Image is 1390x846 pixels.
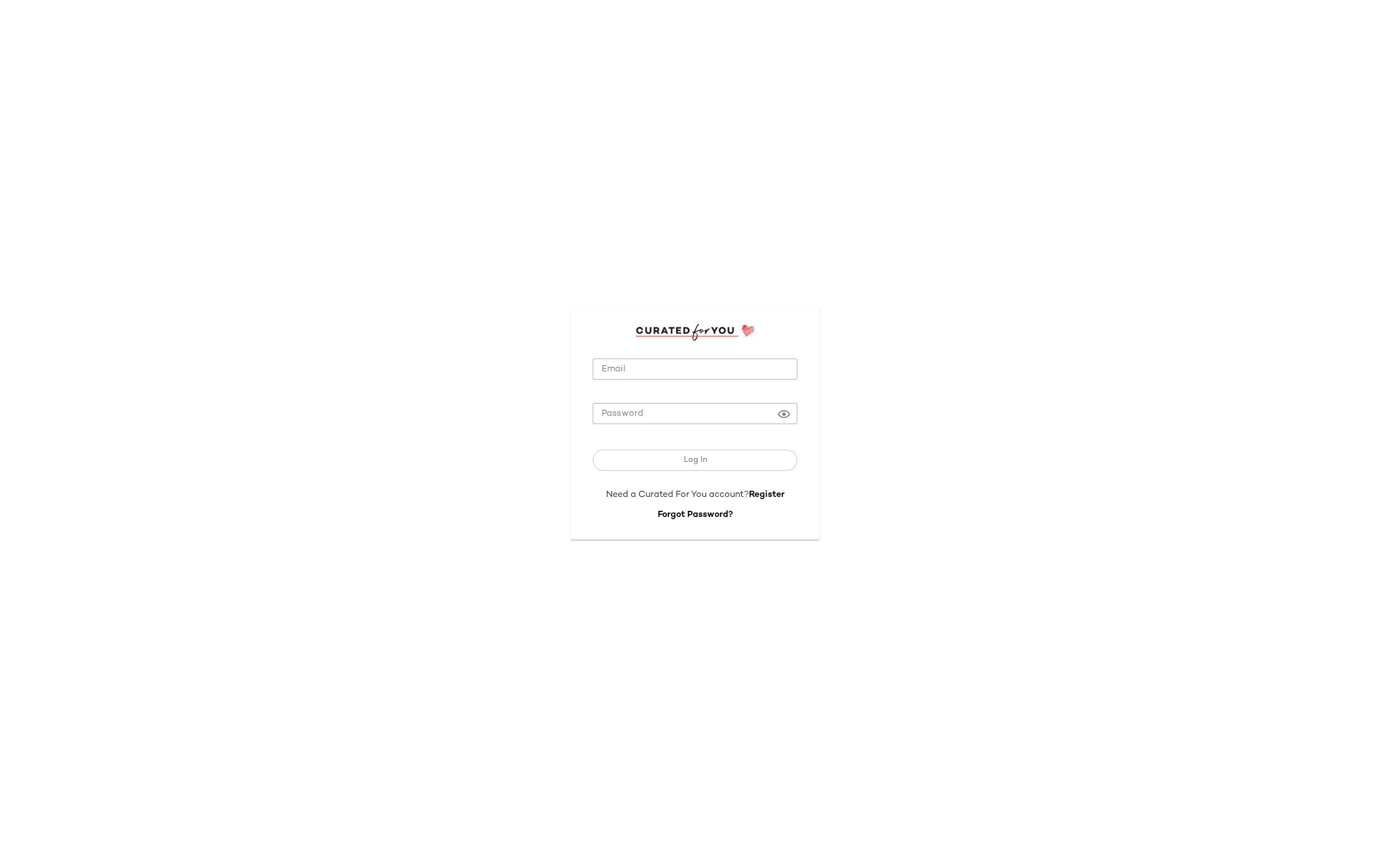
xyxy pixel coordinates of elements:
[636,324,755,341] img: cfy_login_logo.DGdB1djN.svg
[658,510,733,520] a: Forgot Password?
[683,456,707,465] span: Log In
[749,490,785,500] a: Register
[593,450,797,471] button: Log In
[606,490,749,500] span: Need a Curated For You account?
